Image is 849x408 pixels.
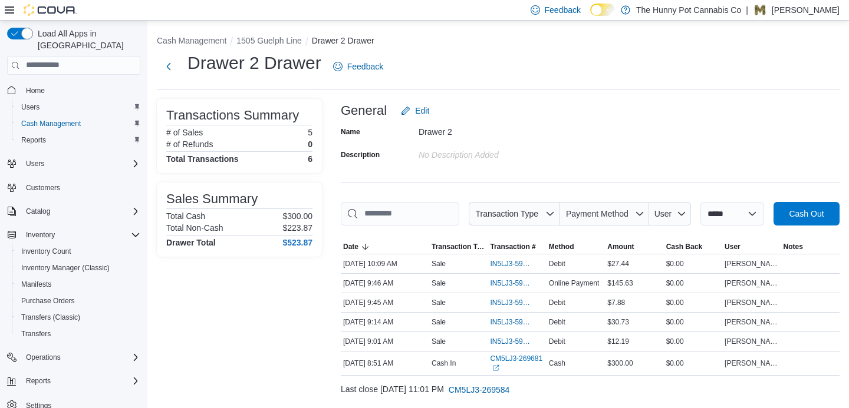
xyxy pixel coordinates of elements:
[607,259,629,268] span: $27.44
[166,211,205,221] h6: Total Cash
[605,240,663,254] button: Amount
[282,238,312,247] h4: $523.87
[2,203,145,220] button: Catalog
[26,86,45,95] span: Home
[21,83,140,98] span: Home
[607,337,629,346] span: $12.19
[664,240,722,254] button: Cash Back
[21,350,65,364] button: Operations
[490,296,544,310] button: IN5LJ3-5952644
[12,326,145,342] button: Transfers
[17,100,44,114] a: Users
[12,243,145,260] button: Inventory Count
[21,204,140,218] span: Catalog
[341,202,459,225] input: This is a search bar. As you type, the results lower in the page will automatically filter.
[725,337,778,346] span: [PERSON_NAME]
[549,298,565,307] span: Debit
[607,278,633,288] span: $145.63
[419,122,577,137] div: Drawer 2
[449,384,510,396] span: CM5LJ3-269584
[12,99,145,115] button: Users
[187,51,321,75] h1: Drawer 2 Drawer
[17,261,114,275] a: Inventory Manager (Classic)
[21,119,81,128] span: Cash Management
[432,359,456,368] p: Cash In
[21,329,51,339] span: Transfers
[2,373,145,389] button: Reports
[490,278,532,288] span: IN5LJ3-5952647
[21,102,40,112] span: Users
[490,334,544,349] button: IN5LJ3-5952446
[26,183,60,193] span: Customers
[282,223,312,233] p: $223.87
[549,242,574,251] span: Method
[725,278,778,288] span: [PERSON_NAME]
[166,108,299,122] h3: Transactions Summary
[560,202,649,225] button: Payment Method
[490,259,532,268] span: IN5LJ3-5952725
[547,240,605,254] button: Method
[166,192,258,206] h3: Sales Summary
[725,242,741,251] span: User
[490,354,544,373] a: CM5LJ3-269681External link
[21,280,51,289] span: Manifests
[549,317,565,327] span: Debit
[607,242,634,251] span: Amount
[341,127,360,137] label: Name
[26,230,55,240] span: Inventory
[753,3,767,17] div: Mike Calouro
[490,317,532,327] span: IN5LJ3-5952529
[607,298,625,307] span: $7.88
[26,159,44,168] span: Users
[308,154,312,164] h4: 6
[488,240,546,254] button: Transaction #
[341,276,429,290] div: [DATE] 9:46 AM
[21,84,50,98] a: Home
[12,293,145,309] button: Purchase Orders
[12,276,145,293] button: Manifests
[21,157,140,171] span: Users
[2,155,145,172] button: Users
[725,317,778,327] span: [PERSON_NAME]
[2,179,145,196] button: Customers
[432,278,446,288] p: Sale
[21,263,110,273] span: Inventory Manager (Classic)
[419,145,577,160] div: No Description added
[725,359,778,368] span: [PERSON_NAME]
[21,228,140,242] span: Inventory
[347,61,383,72] span: Feedback
[664,334,722,349] div: $0.00
[157,36,226,45] button: Cash Management
[17,244,76,258] a: Inventory Count
[429,240,488,254] button: Transaction Type
[17,100,140,114] span: Users
[17,277,56,291] a: Manifests
[774,202,840,225] button: Cash Out
[432,259,446,268] p: Sale
[549,278,599,288] span: Online Payment
[341,356,429,370] div: [DATE] 8:51 AM
[21,247,71,256] span: Inventory Count
[636,3,741,17] p: The Hunny Pot Cannabis Co
[2,349,145,366] button: Operations
[654,209,672,218] span: User
[312,36,374,45] button: Drawer 2 Drawer
[666,242,702,251] span: Cash Back
[490,276,544,290] button: IN5LJ3-5952647
[12,309,145,326] button: Transfers (Classic)
[21,350,140,364] span: Operations
[490,315,544,329] button: IN5LJ3-5952529
[21,374,140,388] span: Reports
[166,223,223,233] h6: Total Non-Cash
[17,261,140,275] span: Inventory Manager (Classic)
[664,315,722,329] div: $0.00
[415,105,429,117] span: Edit
[21,296,75,306] span: Purchase Orders
[166,238,216,247] h4: Drawer Total
[469,202,560,225] button: Transaction Type
[341,257,429,271] div: [DATE] 10:09 AM
[21,228,60,242] button: Inventory
[12,260,145,276] button: Inventory Manager (Classic)
[444,378,515,402] button: CM5LJ3-269584
[166,154,239,164] h4: Total Transactions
